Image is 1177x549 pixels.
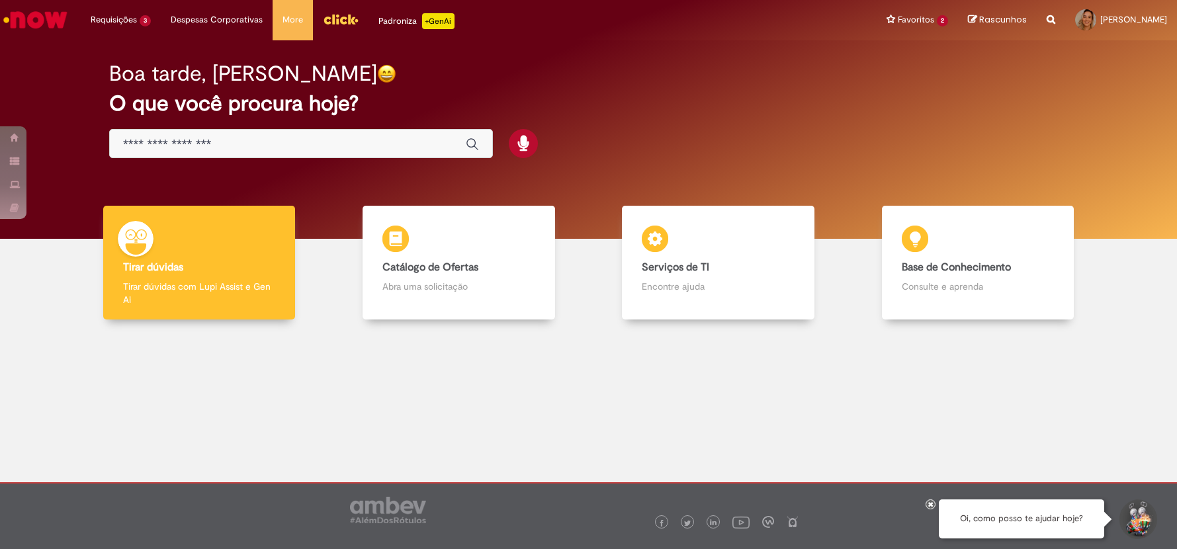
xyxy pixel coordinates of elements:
img: logo_footer_youtube.png [732,513,750,530]
img: ServiceNow [1,7,69,33]
p: Consulte e aprenda [902,280,1055,293]
b: Base de Conhecimento [902,261,1011,274]
a: Base de Conhecimento Consulte e aprenda [848,206,1108,320]
img: logo_footer_linkedin.png [710,519,717,527]
span: Rascunhos [979,13,1027,26]
div: Oi, como posso te ajudar hoje? [939,499,1104,538]
p: Tirar dúvidas com Lupi Assist e Gen Ai [123,280,276,306]
img: logo_footer_twitter.png [684,520,691,527]
span: Despesas Corporativas [171,13,263,26]
img: logo_footer_workplace.png [762,516,774,528]
a: Catálogo de Ofertas Abra uma solicitação [329,206,588,320]
img: logo_footer_facebook.png [658,520,665,527]
a: Serviços de TI Encontre ajuda [589,206,848,320]
b: Tirar dúvidas [123,261,183,274]
a: Rascunhos [968,14,1027,26]
b: Catálogo de Ofertas [382,261,478,274]
img: logo_footer_ambev_rotulo_gray.png [350,497,426,523]
p: Encontre ajuda [642,280,795,293]
span: More [283,13,303,26]
p: +GenAi [422,13,455,29]
img: click_logo_yellow_360x200.png [323,9,359,29]
h2: Boa tarde, [PERSON_NAME] [109,62,377,85]
img: happy-face.png [377,64,396,83]
div: Padroniza [378,13,455,29]
span: Favoritos [898,13,934,26]
span: 3 [140,15,151,26]
img: logo_footer_naosei.png [787,516,799,528]
button: Iniciar Conversa de Suporte [1117,499,1157,539]
span: Requisições [91,13,137,26]
span: [PERSON_NAME] [1100,14,1167,25]
p: Abra uma solicitação [382,280,535,293]
b: Serviços de TI [642,261,709,274]
a: Tirar dúvidas Tirar dúvidas com Lupi Assist e Gen Ai [69,206,329,320]
span: 2 [937,15,948,26]
h2: O que você procura hoje? [109,92,1068,115]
